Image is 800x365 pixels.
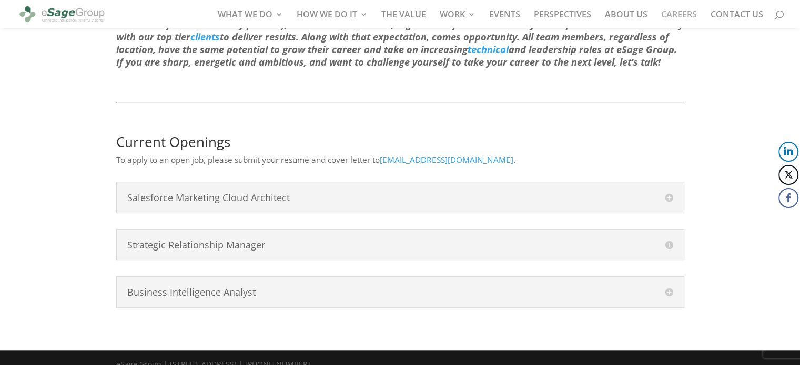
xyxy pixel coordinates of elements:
a: clients [190,30,220,43]
p: To apply to an open job, please submit your resume and cover letter to . [116,154,684,166]
h2: Current Openings [116,135,684,154]
img: eSage Group [18,2,106,26]
a: WHAT WE DO [218,11,283,28]
h4: Salesforce Marketing Cloud Architect [127,193,673,202]
h4: Strategic Relationship Manager [127,240,673,249]
a: ABOUT US [605,11,647,28]
a: [EMAIL_ADDRESS][DOMAIN_NAME] [380,154,513,165]
button: Twitter Share [778,165,798,185]
a: WORK [440,11,475,28]
em: eSage Group is a tight knit group of very talented people doing great work for our clients. Our t... [116,6,683,68]
a: PERSPECTIVES [534,11,591,28]
a: CONTACT US [711,11,763,28]
a: technical [468,43,509,56]
a: THE VALUE [381,11,426,28]
button: LinkedIn Share [778,142,798,162]
button: Facebook Share [778,188,798,208]
h4: Business Intelligence Analyst [127,287,673,297]
a: HOW WE DO IT [297,11,368,28]
a: CAREERS [661,11,697,28]
a: EVENTS [489,11,520,28]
